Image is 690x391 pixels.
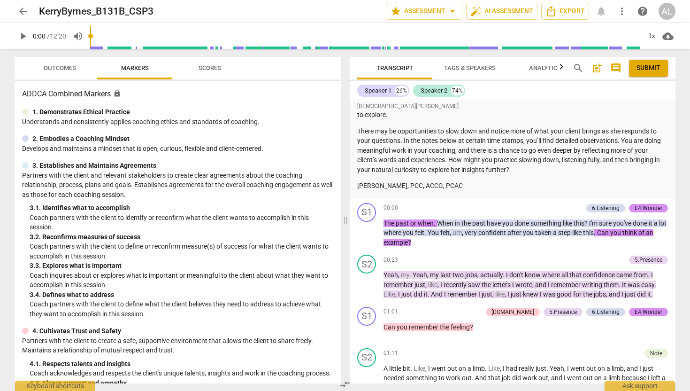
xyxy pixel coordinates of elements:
[572,229,583,236] span: like
[491,308,534,316] div: [DOMAIN_NAME]
[398,271,401,279] span: ,
[594,374,603,382] span: on
[22,171,334,200] p: Partners with the client and relevant stakeholders to create clear agreements about the coaching ...
[30,368,334,378] p: Coach acknowledges and respects the client's unique talents, insights and work in the coaching pr...
[569,271,583,279] span: that
[339,379,351,390] span: compare_arrows
[39,6,153,17] h2: KerryByrnes_B131B_CSP3
[383,365,389,372] span: A
[608,374,622,382] span: limb
[383,349,398,357] span: 01:11
[30,378,334,388] div: 4. 2. Shows support and empathy
[538,374,548,382] span: out
[466,3,537,20] button: AI Assessment
[634,3,651,20] a: Help
[383,229,403,236] span: where
[470,6,533,17] span: AI Assessment
[492,290,495,298] span: ,
[383,281,414,289] span: remember
[507,290,511,298] span: I
[523,229,535,236] span: you
[659,3,675,20] div: AL
[468,365,473,372] span: a
[30,299,334,319] p: Coach partners with the client to define what the client believes they need to address to achieve...
[649,219,654,227] span: it
[659,219,667,227] span: lot
[590,61,605,76] button: Add summary
[477,271,480,279] span: ,
[121,64,149,71] span: Markers
[583,229,594,236] span: this
[431,290,444,298] span: And
[519,365,536,372] span: really
[542,271,561,279] span: where
[503,271,506,279] span: .
[47,32,66,40] span: / 12:20
[646,229,653,236] span: an
[529,64,561,71] span: Analytics
[608,61,623,76] button: Show/Hide comments
[427,271,430,279] span: ,
[628,281,641,289] span: was
[589,219,599,227] span: I'm
[357,348,376,367] div: Change speaker
[622,229,638,236] span: think
[546,365,550,372] span: .
[438,374,446,382] span: to
[428,365,431,372] span: I
[22,336,334,355] p: Partners with the client to create a safe, supportive environment that allows the client to share...
[507,229,523,236] span: after
[357,307,376,326] div: Change speaker
[651,271,653,279] span: I
[437,219,455,227] span: When
[383,308,398,316] span: 01:01
[383,374,406,382] span: needed
[472,219,487,227] span: past
[459,365,468,372] span: on
[570,365,586,372] span: went
[535,229,553,236] span: taken
[530,219,563,227] span: something
[616,271,634,279] span: came
[424,229,428,236] span: .
[447,290,478,298] span: remember
[30,203,334,213] div: 3. 1. Identifies what to accomplish
[651,374,662,382] span: left
[564,365,567,372] span: ,
[622,374,648,382] span: because
[502,219,514,227] span: you
[522,374,538,382] span: work
[610,229,622,236] span: you
[434,219,437,227] span: .
[610,63,621,74] span: comment
[440,281,444,289] span: I
[597,229,610,236] span: Can
[17,6,29,17] span: arrow_back
[401,290,414,298] span: just
[395,290,398,298] span: ,
[514,219,530,227] span: done
[536,365,546,372] span: just
[478,229,507,236] span: confident
[625,290,637,298] span: just
[553,229,558,236] span: a
[551,374,564,382] span: and
[425,281,428,289] span: ,
[414,365,425,372] span: Filler word
[583,374,594,382] span: out
[525,271,542,279] span: know
[32,134,130,144] p: 2. Embodies a Coaching Mindset
[465,271,477,279] span: jobs
[408,239,411,246] span: ?
[643,29,660,44] div: 1x
[616,6,628,17] span: more_vert
[30,290,334,300] div: 3. 4. Defines what to address
[430,271,440,279] span: my
[465,229,478,236] span: very
[583,290,594,298] span: the
[410,219,418,227] span: or
[406,374,438,382] span: something
[410,365,414,372] span: .
[357,203,376,222] div: Change speaker
[563,219,574,227] span: like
